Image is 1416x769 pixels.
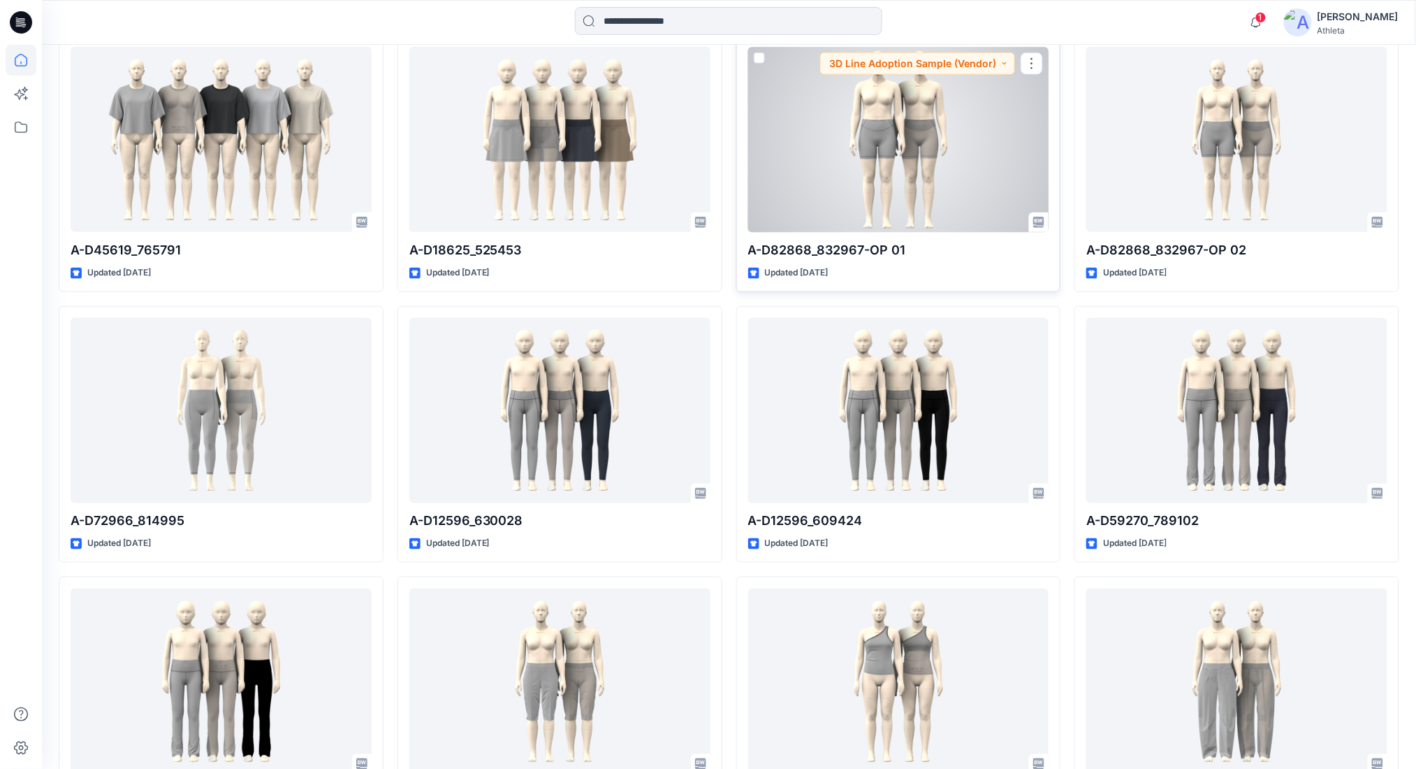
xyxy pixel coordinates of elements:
[409,47,710,232] a: A-D18625_525453
[1086,240,1387,260] p: A-D82868_832967-OP 02
[1318,8,1399,25] div: [PERSON_NAME]
[409,512,710,531] p: A-D12596_630028
[765,537,829,552] p: Updated [DATE]
[426,266,490,280] p: Updated [DATE]
[1318,25,1399,36] div: Athleta
[765,266,829,280] p: Updated [DATE]
[1255,12,1267,23] span: 1
[1103,266,1167,280] p: Updated [DATE]
[409,240,710,260] p: A-D18625_525453
[748,512,1049,531] p: A-D12596_609424
[71,47,372,232] a: A-D45619_765791
[1086,318,1387,503] a: A-D59270_789102
[1103,537,1167,552] p: Updated [DATE]
[1086,47,1387,232] a: A-D82868_832967-OP 02
[71,318,372,503] a: A-D72966_814995
[409,318,710,503] a: A-D12596_630028
[748,240,1049,260] p: A-D82868_832967-OP 01
[748,47,1049,232] a: A-D82868_832967-OP 01
[87,537,151,552] p: Updated [DATE]
[71,240,372,260] p: A-D45619_765791
[87,266,151,280] p: Updated [DATE]
[1086,512,1387,531] p: A-D59270_789102
[426,537,490,552] p: Updated [DATE]
[71,512,372,531] p: A-D72966_814995
[1284,8,1312,36] img: avatar
[748,318,1049,503] a: A-D12596_609424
